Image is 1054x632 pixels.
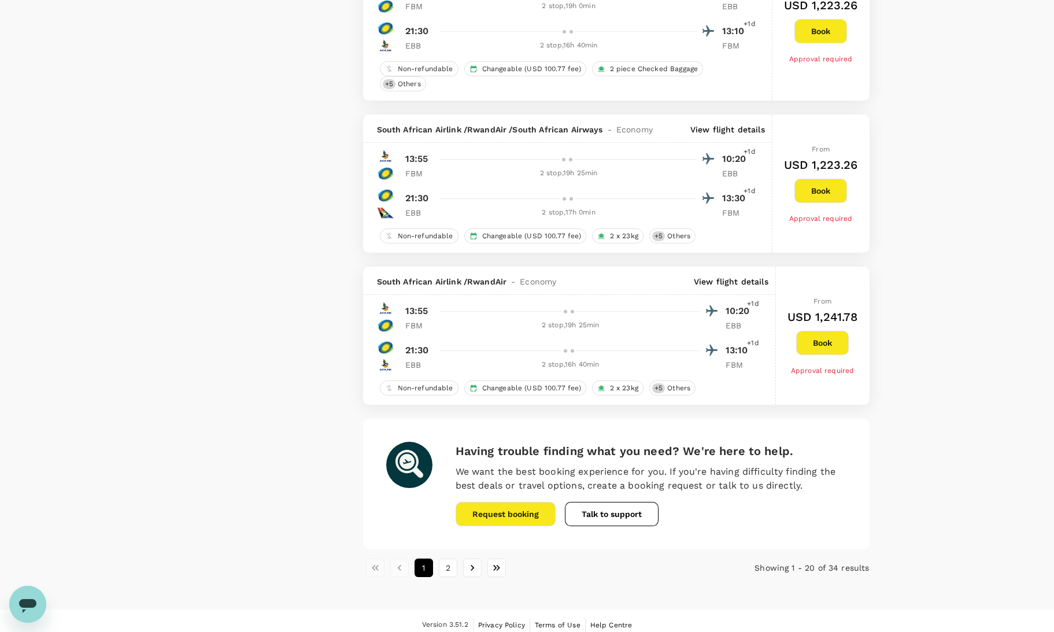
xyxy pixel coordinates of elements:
p: 13:10 [726,343,755,357]
p: 10:20 [722,152,751,166]
div: 2 stop , 19h 25min [441,320,700,331]
span: 2 x 23kg [605,231,643,241]
span: From [813,297,831,305]
div: 2 piece Checked Baggage [592,61,703,76]
span: + 5 [652,231,665,241]
span: South African Airlink / RwandAir [377,276,507,287]
img: WB [377,187,394,204]
p: EBB [722,1,751,12]
a: Help Centre [590,619,633,631]
span: Changeable (USD 100.77 fee) [478,383,586,393]
p: FBM [722,207,751,219]
p: 13:10 [722,24,751,38]
img: WB [377,20,394,37]
button: page 1 [415,559,433,577]
span: - [506,276,520,287]
p: 13:55 [405,152,428,166]
span: +1d [747,338,759,349]
span: + 5 [383,79,395,89]
button: Talk to support [565,502,659,526]
div: +5Others [380,76,426,91]
p: EBB [405,207,434,219]
span: 2 piece Checked Baggage [605,64,702,74]
span: Non-refundable [393,383,458,393]
p: Showing 1 - 20 of 34 results [700,562,869,574]
span: Approval required [789,55,853,63]
div: Non-refundable [380,228,458,243]
div: +5Others [649,380,696,396]
p: FBM [405,1,434,12]
p: EBB [726,320,755,331]
span: Terms of Use [535,621,580,629]
p: View flight details [694,276,768,287]
div: 2 stop , 16h 40min [441,40,697,51]
span: South African Airlink / RwandAir / South African Airways [377,124,603,135]
h6: USD 1,223.26 [784,156,858,174]
span: Others [663,383,695,393]
nav: pagination navigation [363,559,701,577]
div: 2 x 23kg [592,228,644,243]
div: Non-refundable [380,380,458,396]
img: 4Z [377,356,394,374]
iframe: Button to launch messaging window [9,586,46,623]
div: 2 stop , 19h 0min [441,1,697,12]
span: Economy [616,124,653,135]
span: Changeable (USD 100.77 fee) [478,231,586,241]
div: Non-refundable [380,61,458,76]
img: WB [377,165,394,182]
span: + 5 [652,383,665,393]
span: +1d [744,19,755,30]
span: Non-refundable [393,231,458,241]
span: Privacy Policy [478,621,525,629]
span: Others [663,231,695,241]
span: +1d [747,298,759,310]
img: WB [377,339,394,356]
button: Book [794,19,847,43]
p: 21:30 [405,191,429,205]
div: 2 stop , 19h 25min [441,168,697,179]
span: Approval required [789,215,853,223]
span: Changeable (USD 100.77 fee) [478,64,586,74]
div: 2 stop , 17h 0min [441,207,697,219]
p: View flight details [690,124,765,135]
span: Others [393,79,426,89]
span: Economy [520,276,556,287]
span: Version 3.51.2 [422,619,468,631]
button: Go to next page [463,559,482,577]
h6: USD 1,241.78 [787,308,858,326]
button: Book [796,331,849,355]
div: Changeable (USD 100.77 fee) [464,380,586,396]
p: EBB [405,40,434,51]
p: We want the best booking experience for you. If you're having difficulty finding the best deals o... [456,465,846,493]
p: FBM [722,40,751,51]
p: FBM [726,359,755,371]
p: FBM [405,168,434,179]
p: EBB [405,359,434,371]
p: 13:30 [722,191,751,205]
span: 2 x 23kg [605,383,643,393]
span: Non-refundable [393,64,458,74]
button: Request booking [456,502,556,526]
div: +5Others [649,228,696,243]
p: 21:30 [405,343,429,357]
button: Go to last page [487,559,506,577]
p: EBB [722,168,751,179]
span: +1d [744,146,755,158]
div: Changeable (USD 100.77 fee) [464,61,586,76]
div: 2 x 23kg [592,380,644,396]
span: Help Centre [590,621,633,629]
p: 10:20 [726,304,755,318]
a: Terms of Use [535,619,580,631]
div: 2 stop , 16h 40min [441,359,700,371]
img: 4Z [377,147,394,165]
span: +1d [744,186,755,197]
p: 21:30 [405,24,429,38]
img: 4Z [377,300,394,317]
span: From [812,145,830,153]
img: 4Z [377,37,394,54]
p: FBM [405,320,434,331]
a: Privacy Policy [478,619,525,631]
img: SA [377,204,394,221]
button: Go to page 2 [439,559,457,577]
p: 13:55 [405,304,428,318]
